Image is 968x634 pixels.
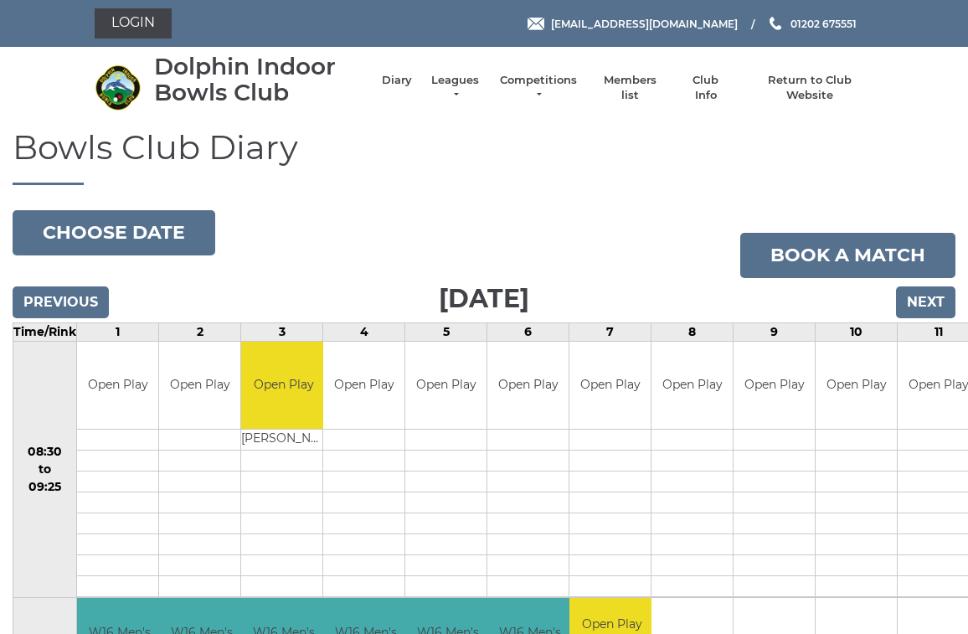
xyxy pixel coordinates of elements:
span: 01202 675551 [790,17,857,29]
td: 2 [159,322,241,341]
h1: Bowls Club Diary [13,129,955,185]
td: Open Play [734,342,815,430]
td: 7 [569,322,651,341]
img: Phone us [770,17,781,30]
td: [PERSON_NAME] [241,430,326,451]
td: Open Play [77,342,158,430]
img: Dolphin Indoor Bowls Club [95,64,141,111]
td: 6 [487,322,569,341]
td: 08:30 to 09:25 [13,341,77,598]
a: Login [95,8,172,39]
a: Book a match [740,233,955,278]
td: 8 [651,322,734,341]
td: Open Play [569,342,651,430]
input: Previous [13,286,109,318]
a: Leagues [429,73,481,103]
td: Open Play [241,342,326,430]
a: Diary [382,73,412,88]
td: Time/Rink [13,322,77,341]
a: Competitions [498,73,579,103]
button: Choose date [13,210,215,255]
td: 3 [241,322,323,341]
a: Club Info [682,73,730,103]
td: Open Play [651,342,733,430]
td: 1 [77,322,159,341]
a: Return to Club Website [747,73,873,103]
div: Dolphin Indoor Bowls Club [154,54,365,106]
td: Open Play [816,342,897,430]
td: Open Play [405,342,487,430]
td: 5 [405,322,487,341]
td: 4 [323,322,405,341]
td: Open Play [159,342,240,430]
td: 10 [816,322,898,341]
a: Members list [595,73,664,103]
td: 9 [734,322,816,341]
img: Email [528,18,544,30]
input: Next [896,286,955,318]
span: [EMAIL_ADDRESS][DOMAIN_NAME] [551,17,738,29]
a: Phone us 01202 675551 [767,16,857,32]
td: Open Play [487,342,569,430]
a: Email [EMAIL_ADDRESS][DOMAIN_NAME] [528,16,738,32]
td: Open Play [323,342,404,430]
